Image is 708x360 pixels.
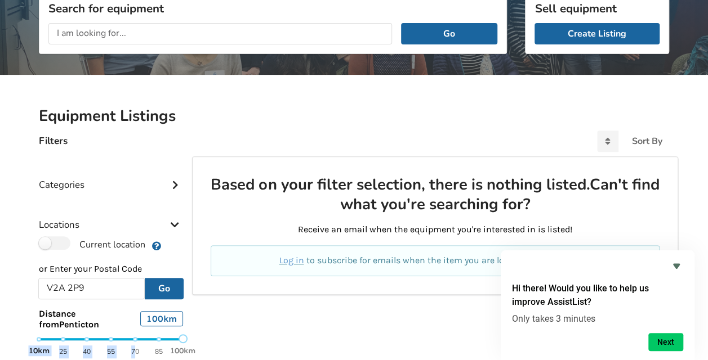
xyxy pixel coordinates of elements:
[401,23,497,44] button: Go
[59,345,67,358] span: 25
[29,346,50,355] strong: 10km
[512,282,683,309] h2: Hi there! Would you like to help us improve AssistList?
[279,255,304,265] a: Log in
[39,308,112,330] span: Distance from Penticton
[48,23,392,44] input: I am looking for...
[512,313,683,324] p: Only takes 3 minutes
[140,311,183,326] div: 100 km
[170,346,195,355] strong: 100km
[83,345,91,358] span: 40
[670,259,683,273] button: Hide survey
[131,345,139,358] span: 70
[39,263,183,276] p: or Enter your Postal Code
[48,1,497,16] h3: Search for equipment
[107,345,115,358] span: 55
[535,23,660,44] a: Create Listing
[155,345,163,358] span: 85
[512,259,683,351] div: Hi there! Would you like to help us improve AssistList?
[632,137,662,146] div: Sort By
[39,236,145,251] label: Current location
[39,106,669,126] h2: Equipment Listings
[648,333,683,351] button: Next question
[211,175,660,215] h2: Based on your filter selection, there is nothing listed. Can't find what you're searching for?
[145,278,184,299] button: Go
[39,156,183,196] div: Categories
[535,1,660,16] h3: Sell equipment
[39,196,183,236] div: Locations
[38,278,145,299] input: Post Code
[224,254,646,267] p: to subscribe for emails when the item you are looking for is available.
[39,134,68,147] h4: Filters
[211,223,660,236] p: Receive an email when the equipment you're interested in is listed!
